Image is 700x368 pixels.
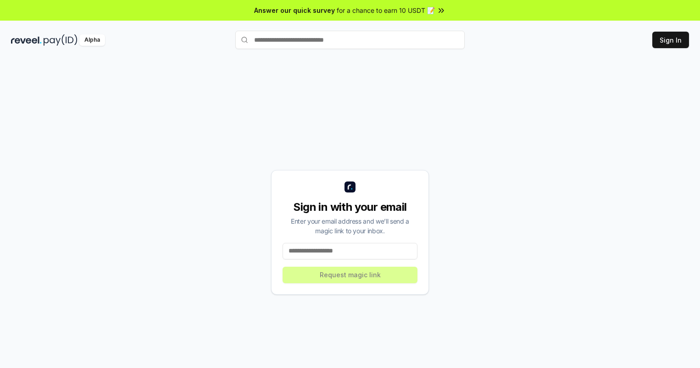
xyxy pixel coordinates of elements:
img: logo_small [344,181,356,192]
span: Answer our quick survey [254,5,335,15]
span: for a chance to earn 10 USDT 📝 [337,5,435,15]
div: Alpha [79,34,105,46]
div: Sign in with your email [283,200,417,214]
img: reveel_dark [11,34,42,46]
button: Sign In [652,32,689,48]
div: Enter your email address and we’ll send a magic link to your inbox. [283,216,417,236]
img: pay_id [44,34,78,46]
